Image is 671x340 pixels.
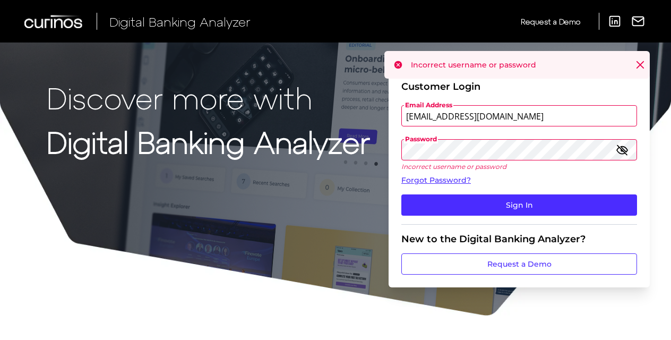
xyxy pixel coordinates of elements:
div: Customer Login [401,81,637,92]
strong: Digital Banking Analyzer [47,124,370,159]
span: Digital Banking Analyzer [109,14,251,29]
div: New to the Digital Banking Analyzer? [401,233,637,245]
a: Request a Demo [401,253,637,275]
span: Request a Demo [521,17,580,26]
img: Curinos [24,15,84,28]
a: Request a Demo [521,13,580,30]
p: Incorrect username or password [401,163,637,171]
a: Forgot Password? [401,175,637,186]
div: Incorrect username or password [384,51,650,79]
span: Password [404,135,438,143]
span: Email Address [404,101,453,109]
p: Discover more with [47,81,370,114]
button: Sign In [401,194,637,216]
